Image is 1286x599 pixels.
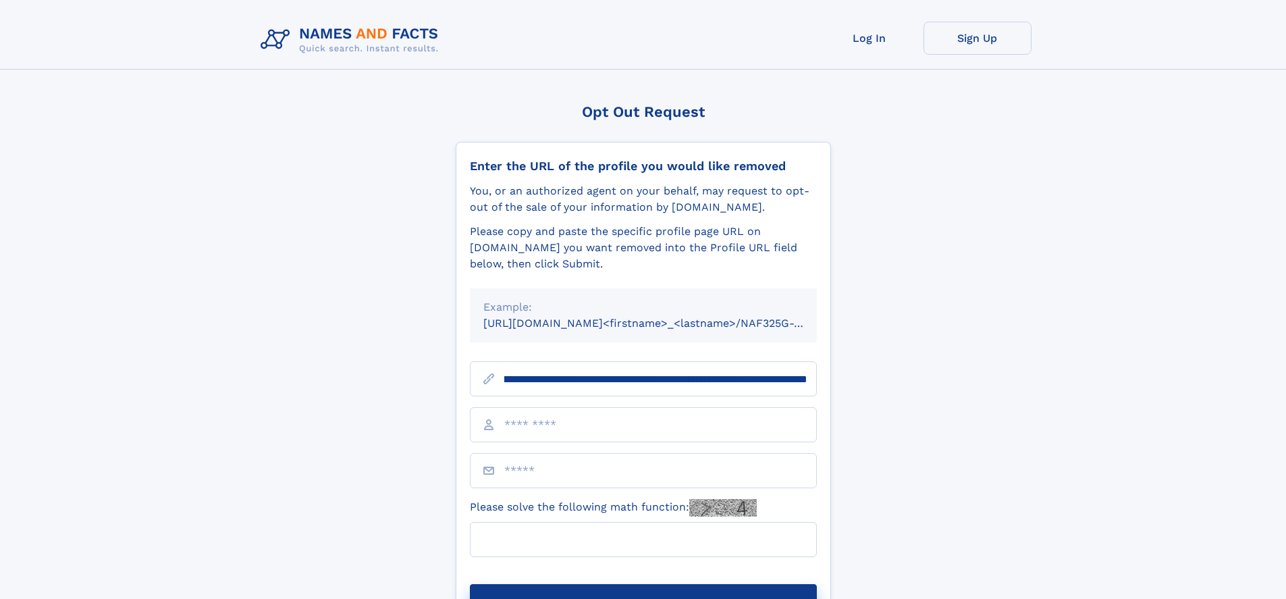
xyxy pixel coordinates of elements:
[456,103,831,120] div: Opt Out Request
[483,317,842,330] small: [URL][DOMAIN_NAME]<firstname>_<lastname>/NAF325G-xxxxxxxx
[815,22,923,55] a: Log In
[470,183,817,215] div: You, or an authorized agent on your behalf, may request to opt-out of the sale of your informatio...
[923,22,1032,55] a: Sign Up
[470,499,757,517] label: Please solve the following math function:
[470,224,817,272] div: Please copy and paste the specific profile page URL on [DOMAIN_NAME] you want removed into the Pr...
[255,22,450,58] img: Logo Names and Facts
[470,159,817,174] div: Enter the URL of the profile you would like removed
[483,299,803,315] div: Example:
